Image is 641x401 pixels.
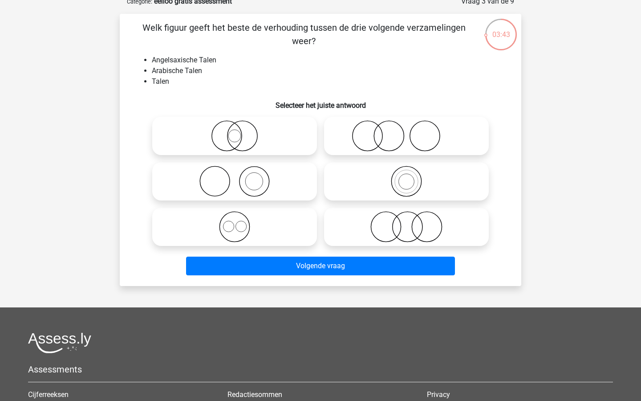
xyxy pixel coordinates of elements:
h5: Assessments [28,364,613,375]
p: Welk figuur geeft het beste de verhouding tussen de drie volgende verzamelingen weer? [134,21,474,48]
a: Cijferreeksen [28,390,69,399]
button: Volgende vraag [186,257,455,275]
a: Redactiesommen [227,390,282,399]
img: Assessly logo [28,332,91,353]
div: 03:43 [484,18,518,40]
li: Angelsaxische Talen [152,55,507,65]
li: Talen [152,76,507,87]
h6: Selecteer het juiste antwoord [134,94,507,110]
li: Arabische Talen [152,65,507,76]
a: Privacy [427,390,450,399]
